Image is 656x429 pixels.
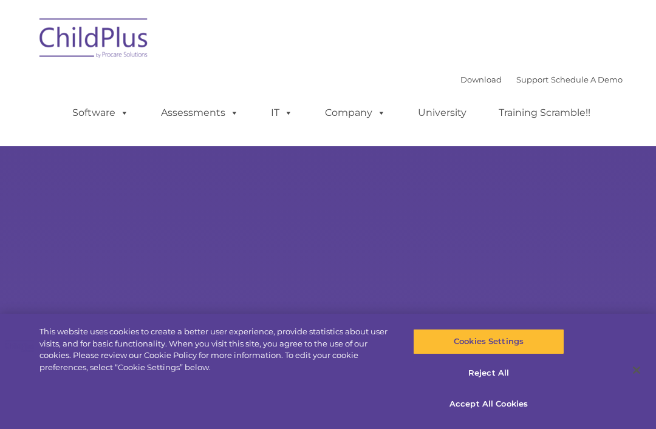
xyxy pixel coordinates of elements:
button: Close [623,357,650,383]
a: Training Scramble!! [487,101,603,125]
a: Software [60,101,141,125]
a: Download [460,75,502,84]
font: | [460,75,623,84]
img: ChildPlus by Procare Solutions [33,10,155,70]
a: University [406,101,479,125]
a: Schedule A Demo [551,75,623,84]
button: Accept All Cookies [413,391,564,417]
a: Company [313,101,398,125]
a: Assessments [149,101,251,125]
button: Cookies Settings [413,329,564,354]
button: Reject All [413,360,564,386]
a: Support [516,75,548,84]
div: This website uses cookies to create a better user experience, provide statistics about user visit... [39,326,394,373]
a: IT [259,101,305,125]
